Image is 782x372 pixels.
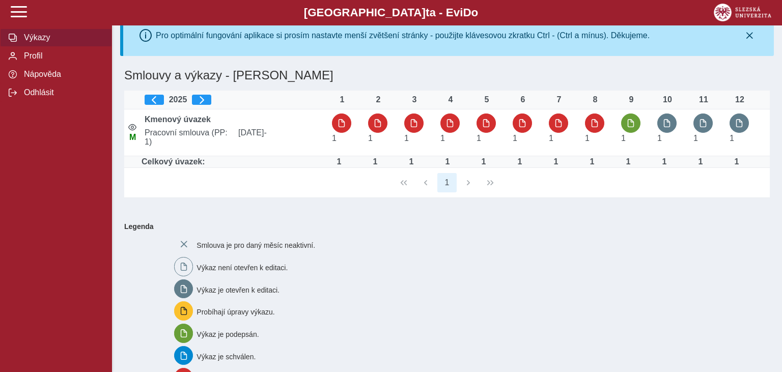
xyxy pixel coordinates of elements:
div: 8 [585,95,605,104]
span: Probíhají úpravy výkazu. [197,308,274,316]
div: 2 [368,95,388,104]
div: 10 [657,95,678,104]
span: D [463,6,471,19]
b: Legenda [120,218,766,235]
div: 6 [513,95,533,104]
span: Úvazek : 8 h / den. 40 h / týden. [368,134,373,142]
div: Pro optimální fungování aplikace si prosím nastavte menší zvětšení stránky - použijte klávesovou ... [156,31,650,40]
span: Úvazek : 8 h / den. 40 h / týden. [332,134,337,142]
span: Výkazy [21,33,103,42]
span: Úvazek : 8 h / den. 40 h / týden. [477,134,481,142]
img: logo_web_su.png [714,4,771,21]
span: Výkaz je otevřen k editaci. [197,285,280,294]
span: Výkaz je schválen. [197,352,256,360]
span: Úvazek : 8 h / den. 40 h / týden. [549,134,553,142]
div: Úvazek : 8 h / den. 40 h / týden. [437,157,458,166]
div: 12 [730,95,750,104]
span: Nápověda [21,70,103,79]
div: 1 [332,95,352,104]
div: 5 [477,95,497,104]
span: t [426,6,429,19]
span: Profil [21,51,103,61]
span: Úvazek : 8 h / den. 40 h / týden. [657,134,662,142]
span: Výkaz není otevřen k editaci. [197,264,288,272]
div: 2025 [145,95,324,105]
span: - [264,128,266,137]
div: Úvazek : 8 h / den. 40 h / týden. [546,157,566,166]
b: [GEOGRAPHIC_DATA] a - Evi [31,6,751,19]
span: Odhlásit [21,88,103,97]
span: Výkaz je podepsán. [197,330,259,338]
td: Celkový úvazek: [141,156,328,168]
i: Smlouva je aktivní [128,123,136,131]
span: Úvazek : 8 h / den. 40 h / týden. [730,134,734,142]
div: Úvazek : 8 h / den. 40 h / týden. [473,157,494,166]
div: 9 [621,95,641,104]
h1: Smlouvy a výkazy - [PERSON_NAME] [120,64,665,87]
div: 11 [693,95,714,104]
div: Úvazek : 8 h / den. 40 h / týden. [510,157,530,166]
span: Úvazek : 8 h / den. 40 h / týden. [513,134,517,142]
div: Úvazek : 8 h / den. 40 h / týden. [329,157,349,166]
div: Úvazek : 8 h / den. 40 h / týden. [690,157,711,166]
span: Úvazek : 8 h / den. 40 h / týden. [693,134,698,142]
div: Úvazek : 8 h / den. 40 h / týden. [727,157,747,166]
div: Úvazek : 8 h / den. 40 h / týden. [654,157,675,166]
span: o [471,6,479,19]
span: Úvazek : 8 h / den. 40 h / týden. [404,134,409,142]
span: Úvazek : 8 h / den. 40 h / týden. [585,134,590,142]
div: 3 [404,95,425,104]
b: Kmenový úvazek [145,115,211,124]
span: Úvazek : 8 h / den. 40 h / týden. [440,134,445,142]
button: 1 [437,173,457,192]
span: [DATE] [234,128,328,147]
div: Úvazek : 8 h / den. 40 h / týden. [401,157,422,166]
span: Pracovní smlouva (PP: 1) [141,128,234,147]
span: Údaje souhlasí s údaji v Magionu [129,133,136,141]
div: Úvazek : 8 h / den. 40 h / týden. [365,157,385,166]
div: Úvazek : 8 h / den. 40 h / týden. [582,157,602,166]
div: Úvazek : 8 h / den. 40 h / týden. [618,157,638,166]
div: 4 [440,95,461,104]
span: Úvazek : 8 h / den. 40 h / týden. [621,134,626,142]
div: 7 [549,95,569,104]
span: Smlouva je pro daný měsíc neaktivní. [197,241,315,249]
